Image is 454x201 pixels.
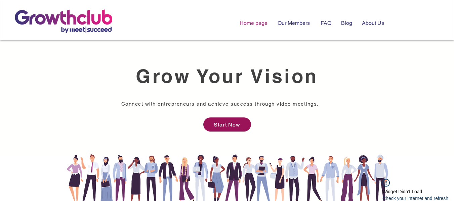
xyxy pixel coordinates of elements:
[316,15,336,31] a: FAQ
[203,117,251,132] button: Start Now
[60,15,389,31] nav: Site
[15,9,112,33] img: growthclub_1.png
[377,188,422,195] div: Widget Didn’t Load
[317,15,335,31] p: FAQ
[359,15,387,31] p: About Us
[136,65,318,87] span: Grow Your Vision
[274,15,313,31] p: Our Members
[357,15,389,31] a: About Us
[273,15,316,31] a: Our Members
[236,15,271,31] p: Home page
[214,121,240,128] span: Start Now
[121,100,333,107] p: Connect with entrepreneurs and achieve success through video meetings.
[338,15,356,31] p: Blog
[336,15,357,31] a: Blog
[235,15,273,31] a: Home page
